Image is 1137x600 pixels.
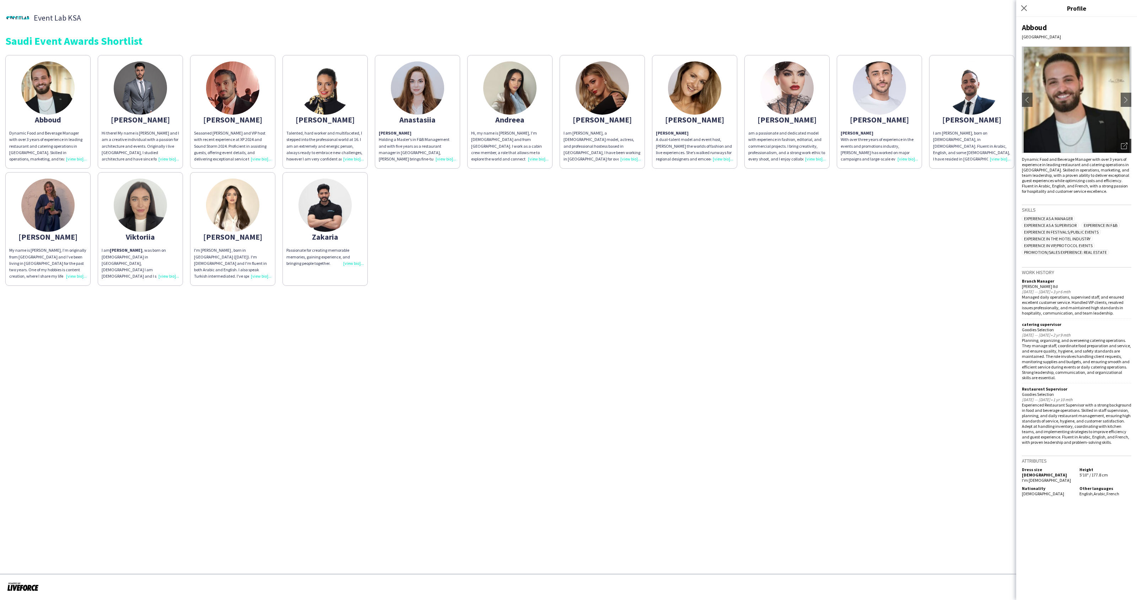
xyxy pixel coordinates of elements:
img: thumb-66e41fb41ccb1.jpeg [114,61,167,115]
div: My name is [PERSON_NAME], I’m originally from [GEOGRAPHIC_DATA] and I’ve been living in [GEOGRAPH... [9,247,87,279]
h5: Dress size [DEMOGRAPHIC_DATA] [1022,467,1074,478]
img: thumb-63c2ec5856aa2.jpeg [576,61,629,115]
div: [PERSON_NAME] [748,116,826,123]
img: Powered by Liveforce [7,582,39,591]
div: [DATE] — [DATE] • 1 yr 10 mth [1022,397,1131,402]
div: , was born on [DEMOGRAPHIC_DATA] in [GEOGRAPHIC_DATA],[DEMOGRAPHIC_DATA] I am [DEMOGRAPHIC_DATA] ... [102,247,179,279]
img: thumb-68b016c7cdfa4.jpeg [114,179,167,232]
span: Promotion/Sales Experience: Real Estate [1022,250,1109,255]
div: [GEOGRAPHIC_DATA] [1022,34,1131,39]
div: [PERSON_NAME] [102,116,179,123]
img: thumb-68af0f41afaf8.jpeg [21,61,75,115]
span: I'm [DEMOGRAPHIC_DATA] [1022,478,1071,483]
img: thumb-65d4e661d93f9.jpg [298,61,352,115]
div: Viktoriia [102,234,179,240]
div: Experienced Restaurant Supervisor with a strong background in food and beverage operations. Skill... [1022,402,1131,445]
span: French [1106,491,1119,496]
div: [PERSON_NAME] ltd [1022,284,1131,289]
div: Andreea [471,116,549,123]
img: Crew avatar or photo [1022,47,1131,153]
div: I am [PERSON_NAME], born on [DEMOGRAPHIC_DATA], in [DEMOGRAPHIC_DATA]. Fluent in Arabic, English,... [933,130,1011,162]
strong: [PERSON_NAME] [841,130,873,136]
img: thumb-85986b4a-8f50-466f-a43c-0380fde86aba.jpg [5,5,30,30]
span: Experience in VIP/Protocol Events [1022,243,1095,248]
span: Event Lab KSA [34,15,81,21]
div: Planning, organizing, and overseeing catering operations. They manage staff, coordinate food prep... [1022,338,1131,380]
div: [PERSON_NAME] [841,116,918,123]
img: thumb-67516b1cc47c6.png [945,61,998,115]
div: Managed daily operations, supervised staff, and ensured excellent customer service. Handled VIP c... [1022,294,1131,316]
h3: Attributes [1022,458,1131,464]
div: Hi, my name is [PERSON_NAME], I’m [DEMOGRAPHIC_DATA] and from [GEOGRAPHIC_DATA]. I work as a cabi... [471,130,549,162]
div: Zakaria [286,234,364,240]
h3: Skills [1022,207,1131,213]
div: [PERSON_NAME] [194,116,271,123]
div: [DATE] — [DATE] • 2 yr 9 mth [1022,332,1131,338]
div: Open photos pop-in [1117,139,1131,153]
strong: [PERSON_NAME] [379,130,411,136]
div: [DATE] — [DATE] • 3 yr 6 mth [1022,289,1131,294]
div: Abboud [9,116,87,123]
div: [PERSON_NAME] [564,116,641,123]
div: Branch Manager [1022,278,1131,284]
h3: Profile [1016,4,1137,13]
img: thumb-68af0d94421ea.jpg [391,61,444,115]
p: Holding a Master’s in F&B Management and with five years as a restaurant manager in [GEOGRAPHIC_D... [379,130,456,162]
img: thumb-68b5ad1647f78.jpeg [483,61,537,115]
span: Arabic , [1094,491,1106,496]
img: thumb-68af2031136d1.jpeg [668,61,721,115]
div: Goodies Selection [1022,392,1131,397]
span: 5'10" / 177.8 cm [1079,472,1108,478]
div: Hi there! My name is [PERSON_NAME] and I am a creative individual with a passion for architecture... [102,130,179,162]
strong: [PERSON_NAME] [656,130,689,136]
p: A dual‑talent model and event host, [PERSON_NAME] the worlds of fashion and live experiences. She... [656,130,733,162]
img: thumb-67000733c6dbc.jpeg [853,61,906,115]
img: thumb-68aed9d0879d8.jpeg [298,179,352,232]
div: Saudi Event Awards Shortlist [5,36,1132,46]
div: Talented, hard worker and multifaceted, I stepped into the professional world at 16. I am an extr... [286,130,364,162]
h5: Nationality [1022,486,1074,491]
div: [PERSON_NAME] [286,116,364,123]
div: am a passionate and dedicated model with experience in fashion, editorial, and commercial project... [748,130,826,162]
span: Experience as a Supervisor [1022,223,1079,228]
div: [PERSON_NAME] [656,116,733,123]
div: Anastasiia [379,116,456,123]
span: English , [1079,491,1094,496]
img: thumb-66b1e8f8832d0.jpeg [206,179,259,232]
div: I am [PERSON_NAME], a [DEMOGRAPHIC_DATA] model, actress, and professional hostess based in [GEOGR... [564,130,641,162]
span: I am [102,247,110,253]
h5: Height [1079,467,1131,472]
div: I'm [PERSON_NAME] , born in [GEOGRAPHIC_DATA] ([DATE]). I'm [DEMOGRAPHIC_DATA] and I'm fluent in ... [194,247,271,279]
img: thumb-68aef1693931f.jpeg [760,61,814,115]
span: Experience as a Manager [1022,216,1075,221]
span: Experience in Festivals/Public Events [1022,229,1101,235]
div: [PERSON_NAME] [933,116,1011,123]
span: [DEMOGRAPHIC_DATA] [1022,491,1064,496]
h5: Other languages [1079,486,1131,491]
span: Experience in F&B [1082,223,1120,228]
p: With over three years of experience in the events and promotions industry, [PERSON_NAME] has work... [841,130,918,162]
h3: Work history [1022,269,1131,276]
div: Passionate for creating memorable memories, gaining experience, and bringing people together. [286,247,364,267]
span: Experience in The Hotel Industry [1022,236,1093,241]
div: Restaurent Supervisor [1022,386,1131,392]
div: Dynamic Food and Beverage Manager with over 3 years of experience in leading restaurant and cater... [9,130,87,162]
div: [PERSON_NAME] [9,234,87,240]
div: catering supervisor [1022,322,1131,327]
img: thumb-68b5a4a1384c0.jpeg [21,179,75,232]
div: Dynamic Food and Beverage Manager with over 3 years of experience in leading restaurant and cater... [1022,157,1131,194]
div: [PERSON_NAME] [194,234,271,240]
b: [PERSON_NAME] [110,247,142,253]
img: thumb-6744af5d67441.jpeg [206,61,259,115]
div: Seasoned [PERSON_NAME] and VIP host with recent experience at XP 2024 and Sound Storm 2024. Profi... [194,130,271,162]
div: Abboud [1022,23,1131,32]
div: Goodies Selection [1022,327,1131,332]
